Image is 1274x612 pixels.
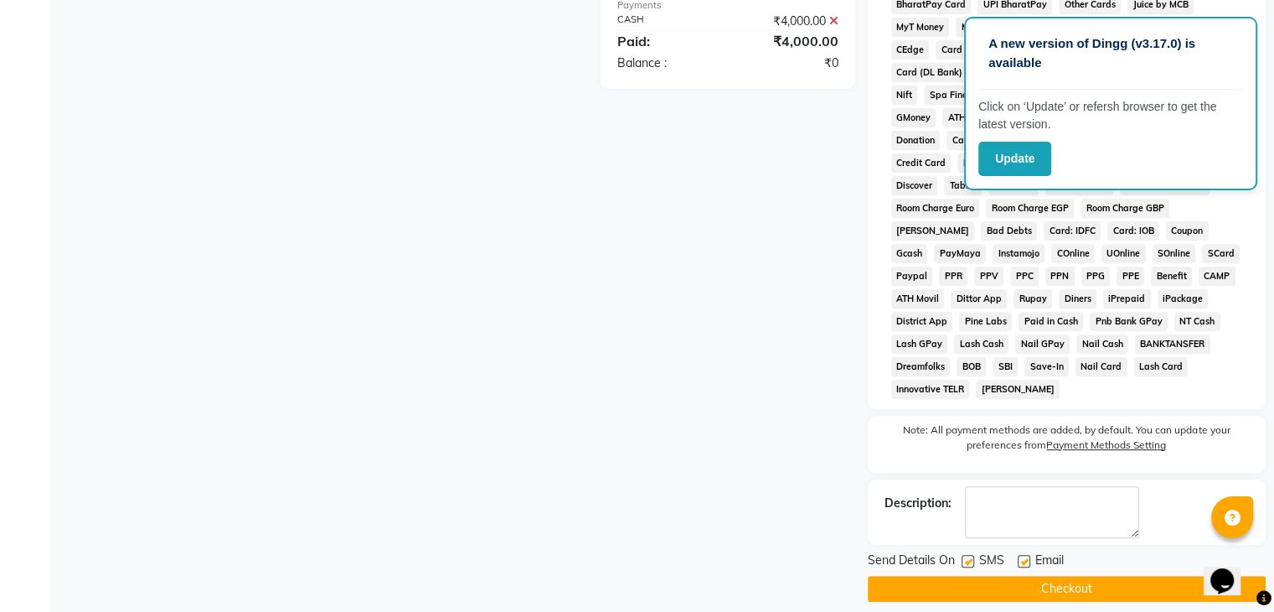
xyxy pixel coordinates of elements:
[1059,289,1096,309] span: Diners
[891,40,930,60] span: CEdge
[891,153,952,173] span: Credit Card
[885,423,1249,459] label: Note: All payment methods are added, by default. You can update your preferences from
[728,54,851,72] div: ₹0
[981,221,1037,241] span: Bad Debts
[1199,267,1235,286] span: CAMP
[891,86,918,105] span: Nift
[1019,312,1083,331] span: Paid in Cash
[1045,267,1075,286] span: PPN
[1153,244,1196,263] span: SOnline
[939,267,967,286] span: PPR
[1081,267,1111,286] span: PPG
[728,13,851,30] div: ₹4,000.00
[1107,221,1159,241] span: Card: IOB
[891,380,970,399] span: Innovative TELR
[1134,357,1189,376] span: Lash Card
[974,267,1003,286] span: PPV
[993,244,1044,263] span: Instamojo
[891,199,980,218] span: Room Charge Euro
[956,18,1006,37] span: MariDeal
[954,335,1008,354] span: Lash Cash
[1151,267,1192,286] span: Benefit
[978,142,1051,176] button: Update
[1135,335,1210,354] span: BANKTANSFER
[1158,289,1209,309] span: iPackage
[957,357,986,376] span: BOB
[959,312,1012,331] span: Pine Labs
[1024,357,1069,376] span: Save-In
[891,63,968,82] span: Card (DL Bank)
[891,221,975,241] span: [PERSON_NAME]
[605,54,728,72] div: Balance :
[934,244,986,263] span: PayMaya
[946,131,1008,150] span: Card on File
[988,34,1233,72] p: A new version of Dingg (v3.17.0) is available
[1076,335,1128,354] span: Nail Cash
[1015,335,1070,354] span: Nail GPay
[1035,552,1064,573] span: Email
[891,131,941,150] span: Donation
[891,312,953,331] span: District App
[1075,357,1127,376] span: Nail Card
[728,31,851,51] div: ₹4,000.00
[993,357,1018,376] span: SBI
[986,199,1074,218] span: Room Charge EGP
[1101,244,1146,263] span: UOnline
[605,31,728,51] div: Paid:
[891,357,951,376] span: Dreamfolks
[1204,545,1257,595] iframe: chat widget
[891,289,945,309] span: ATH Movil
[957,153,1015,173] span: Debit Card
[891,335,948,354] span: Lash GPay
[1090,312,1168,331] span: Pnb Bank GPay
[924,86,982,105] span: Spa Finder
[978,98,1243,133] p: Click on ‘Update’ or refersh browser to get the latest version.
[1103,289,1151,309] span: iPrepaid
[1174,312,1220,331] span: NT Cash
[1046,438,1166,453] label: Payment Methods Setting
[891,108,936,127] span: GMoney
[1051,244,1095,263] span: COnline
[868,576,1266,602] button: Checkout
[936,40,977,60] span: Card M
[891,18,950,37] span: MyT Money
[1010,267,1039,286] span: PPC
[868,552,955,573] span: Send Details On
[891,244,928,263] span: Gcash
[1081,199,1169,218] span: Room Charge GBP
[605,13,728,30] div: CASH
[891,267,933,286] span: Paypal
[1014,289,1052,309] span: Rupay
[1202,244,1240,263] span: SCard
[942,108,996,127] span: ATH Movil
[1044,221,1101,241] span: Card: IDFC
[885,495,952,512] div: Description:
[1166,221,1209,241] span: Coupon
[979,552,1004,573] span: SMS
[951,289,1007,309] span: Dittor App
[891,176,938,195] span: Discover
[976,380,1060,399] span: [PERSON_NAME]
[944,176,982,195] span: Tabby
[1117,267,1144,286] span: PPE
